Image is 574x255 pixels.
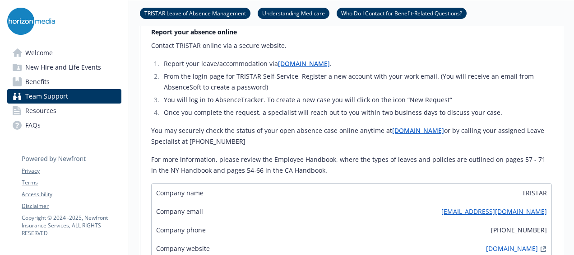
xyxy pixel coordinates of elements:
[7,60,121,75] a: New Hire and Life Events
[25,118,41,132] span: FAQs
[22,214,121,237] p: Copyright © 2024 - 2025 , Newfront Insurance Services, ALL RIGHTS RESERVED
[161,71,552,93] li: From the login page for TRISTAR Self-Service, Register a new account with your work email. (You w...
[140,9,250,17] a: TRISTAR Leave of Absence Management
[156,207,203,216] span: Company email
[441,207,547,216] a: [EMAIL_ADDRESS][DOMAIN_NAME]
[25,46,53,60] span: Welcome
[22,190,121,198] a: Accessibility
[7,46,121,60] a: Welcome
[486,244,538,255] a: [DOMAIN_NAME]
[7,89,121,104] a: Team Support
[25,60,101,75] span: New Hire and Life Events
[25,75,50,89] span: Benefits
[278,59,330,68] a: [DOMAIN_NAME]
[337,9,467,17] a: Who Do I Contact for Benefit-Related Questions?
[538,244,549,255] a: external
[161,58,552,69] li: Report your leave/accommodation via .
[156,188,204,198] span: Company name
[22,202,121,210] a: Disclaimer
[7,104,121,118] a: Resources
[156,225,206,235] span: Company phone
[522,188,547,198] span: TRISTAR
[151,125,552,147] p: You may securely check the status of your open absence case online anytime at or by calling your ...
[491,225,547,235] span: [PHONE_NUMBER]
[151,40,552,51] p: Contact TRISTAR online via a secure website.
[22,179,121,187] a: Terms
[156,244,210,255] span: Company website
[7,75,121,89] a: Benefits
[25,89,68,104] span: Team Support
[392,126,444,135] a: [DOMAIN_NAME]
[151,154,552,176] p: For more information, please review the Employee Handbook, where the types of leaves and policies...
[161,94,552,105] li: You will log in to AbsenceTracker. To create a new case you will click on the icon “New Request”
[22,167,121,175] a: Privacy
[7,118,121,132] a: FAQs
[25,104,56,118] span: Resources
[161,107,552,118] li: Once you complete the request, a specialist will reach out to you within two business days to dis...
[258,9,329,17] a: Understanding Medicare
[151,28,237,36] strong: Report your absence online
